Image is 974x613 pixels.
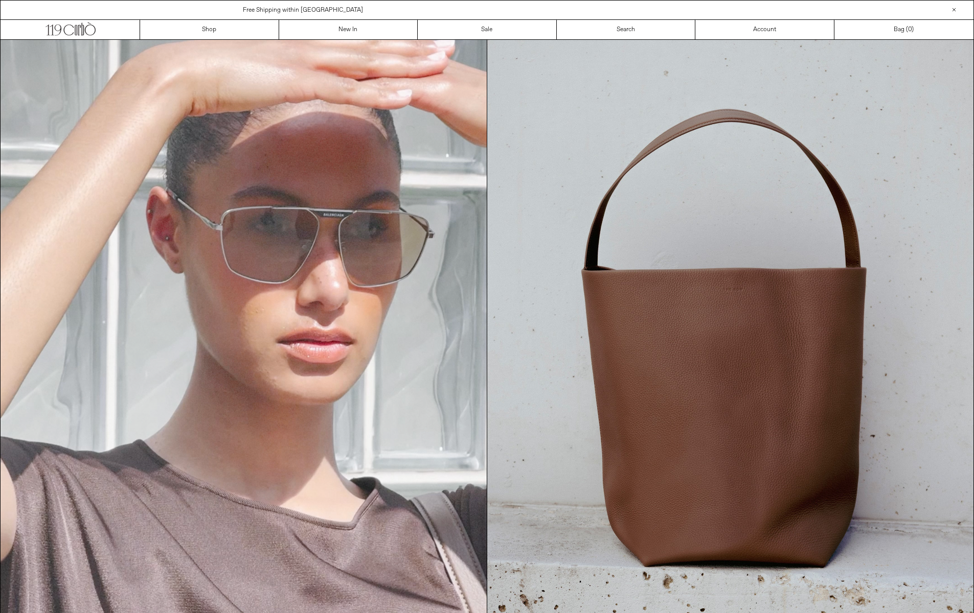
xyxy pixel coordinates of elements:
[140,20,279,39] a: Shop
[418,20,557,39] a: Sale
[908,25,914,34] span: )
[243,6,363,14] a: Free Shipping within [GEOGRAPHIC_DATA]
[279,20,418,39] a: New In
[557,20,696,39] a: Search
[834,20,973,39] a: Bag ()
[908,26,912,34] span: 0
[695,20,834,39] a: Account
